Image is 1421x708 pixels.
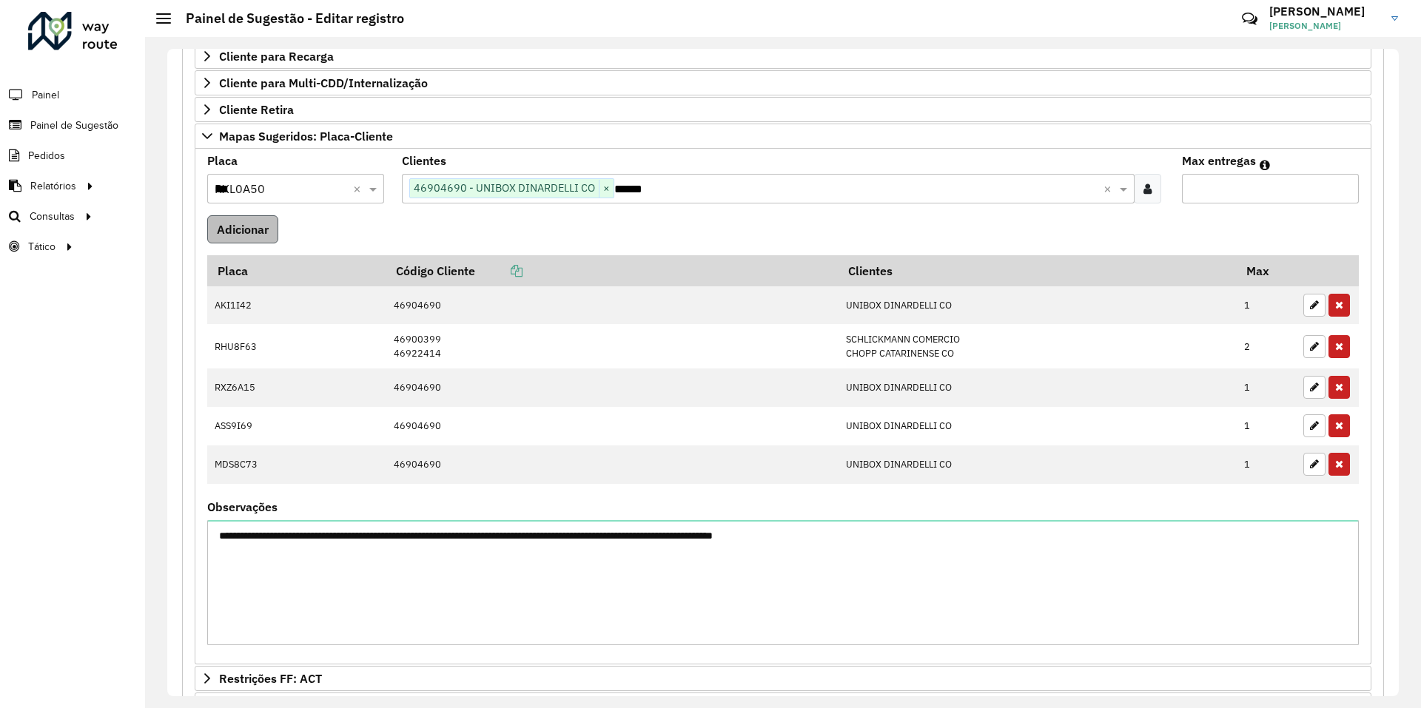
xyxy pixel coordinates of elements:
h3: [PERSON_NAME] [1269,4,1380,18]
td: 46900399 46922414 [386,324,838,368]
td: MDS8C73 [207,445,386,484]
label: Placa [207,152,238,169]
a: Cliente Retira [195,97,1371,122]
td: 1 [1237,286,1296,325]
label: Observações [207,498,278,516]
td: RXZ6A15 [207,368,386,407]
td: ASS9I69 [207,407,386,445]
button: Adicionar [207,215,278,243]
td: UNIBOX DINARDELLI CO [838,445,1236,484]
a: Cliente para Multi-CDD/Internalização [195,70,1371,95]
span: Mapas Sugeridos: Placa-Cliente [219,130,393,142]
td: 46904690 [386,286,838,325]
td: UNIBOX DINARDELLI CO [838,368,1236,407]
th: Max [1237,255,1296,286]
td: 1 [1237,368,1296,407]
td: RHU8F63 [207,324,386,368]
span: Cliente Retira [219,104,294,115]
a: Mapas Sugeridos: Placa-Cliente [195,124,1371,149]
h2: Painel de Sugestão - Editar registro [171,10,404,27]
span: Tático [28,239,56,254]
td: UNIBOX DINARDELLI CO [838,286,1236,325]
th: Clientes [838,255,1236,286]
span: Cliente para Recarga [219,50,334,62]
td: AKI1I42 [207,286,386,325]
span: Clear all [353,180,366,198]
th: Placa [207,255,386,286]
td: 46904690 [386,368,838,407]
td: UNIBOX DINARDELLI CO [838,407,1236,445]
span: [PERSON_NAME] [1269,19,1380,33]
label: Clientes [402,152,446,169]
a: Restrições FF: ACT [195,666,1371,691]
span: Restrições FF: ACT [219,672,322,684]
th: Código Cliente [386,255,838,286]
a: Cliente para Recarga [195,44,1371,69]
span: × [599,180,614,198]
span: 46904690 - UNIBOX DINARDELLI CO [410,179,599,197]
td: 46904690 [386,445,838,484]
label: Max entregas [1182,152,1256,169]
a: Copiar [475,263,523,278]
span: Consultas [30,209,75,224]
span: Painel [32,87,59,103]
span: Relatórios [30,178,76,194]
span: Clear all [1103,180,1116,198]
span: Pedidos [28,148,65,163]
span: Cliente para Multi-CDD/Internalização [219,77,428,89]
em: Máximo de clientes que serão colocados na mesma rota com os clientes informados [1260,159,1270,171]
td: 46904690 [386,407,838,445]
td: SCHLICKMANN COMERCIO CHOPP CATARINENSE CO [838,324,1236,368]
a: Contato Rápido [1234,3,1266,35]
span: Painel de Sugestão [30,118,118,133]
td: 1 [1237,445,1296,484]
td: 1 [1237,407,1296,445]
td: 2 [1237,324,1296,368]
div: Mapas Sugeridos: Placa-Cliente [195,149,1371,665]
